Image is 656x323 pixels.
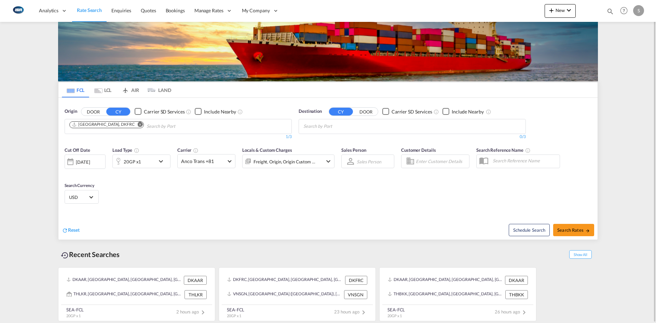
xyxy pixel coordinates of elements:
button: Search Ratesicon-arrow-right [553,224,594,236]
button: Remove [133,122,143,129]
md-icon: icon-chevron-right [520,308,528,317]
div: icon-magnify [606,8,614,18]
md-icon: Your search will be saved by the below given name [525,148,531,153]
img: LCL+%26+FCL+BACKGROUND.png [58,2,598,81]
span: Analytics [39,7,58,14]
span: Enquiries [111,8,131,13]
span: 2 hours ago [176,309,207,314]
span: 20GP x 1 [66,313,81,318]
div: OriginDOOR CY Checkbox No InkUnchecked: Search for CY (Container Yard) services for all selected ... [58,98,598,240]
button: CY [329,108,353,116]
md-tab-item: LCL [89,82,117,97]
span: Origin [65,108,77,115]
md-icon: icon-chevron-right [199,308,207,317]
md-tab-item: LAND [144,82,171,97]
div: Freight Origin Origin Custom Factory Stuffing [254,157,316,166]
button: DOOR [354,108,378,116]
md-datepicker: Select [65,168,70,177]
span: Load Type [112,147,139,153]
span: Manage Rates [194,7,223,14]
div: Carrier SD Services [144,108,184,115]
div: S [633,5,644,16]
md-icon: The selected Trucker/Carrierwill be displayed in the rate results If the rates are from another f... [193,148,199,153]
div: DKAAR [184,276,207,285]
span: Search Rates [557,227,590,233]
span: Customer Details [401,147,436,153]
button: DOOR [81,108,105,116]
md-icon: icon-refresh [62,227,68,233]
span: 20GP x 1 [227,313,241,318]
span: Locals & Custom Charges [242,147,292,153]
input: Search Reference Name [489,156,560,166]
span: USD [69,194,88,200]
md-icon: icon-chevron-right [359,308,368,317]
div: DKFRC [345,276,367,285]
div: Include Nearby [452,108,484,115]
div: Press delete to remove this chip. [72,122,136,127]
div: Help [618,5,633,17]
input: Enter Customer Details [416,156,467,166]
span: Rate Search [77,7,102,13]
button: CY [106,108,130,116]
md-icon: icon-arrow-right [585,228,590,233]
md-icon: icon-airplane [121,86,129,91]
span: Quotes [141,8,156,13]
div: Carrier SD Services [392,108,432,115]
span: Search Currency [65,183,94,188]
div: THBKK, Bangkok, Thailand, South East Asia, Asia Pacific [388,290,504,299]
md-icon: icon-magnify [606,8,614,15]
md-pagination-wrapper: Use the left and right arrow keys to navigate between tabs [62,82,171,97]
span: 20GP x 1 [387,313,402,318]
span: Destination [299,108,322,115]
div: Fredericia, DKFRC [72,122,135,127]
md-icon: icon-chevron-down [157,157,168,165]
div: 1/3 [65,134,292,140]
md-tab-item: AIR [117,82,144,97]
md-icon: Unchecked: Search for CY (Container Yard) services for all selected carriers.Checked : Search for... [186,109,191,115]
div: THBKK [505,290,528,299]
recent-search-card: DKAAR, [GEOGRAPHIC_DATA], [GEOGRAPHIC_DATA], [GEOGRAPHIC_DATA], [GEOGRAPHIC_DATA] DKAARTHBKK, [GE... [379,267,536,321]
div: 20GP x1 [124,157,141,166]
span: Carrier [177,147,199,153]
md-icon: icon-backup-restore [61,251,69,259]
span: Sales Person [341,147,366,153]
div: 0/3 [299,134,526,140]
div: 20GP x1icon-chevron-down [112,154,170,168]
span: Help [618,5,630,16]
md-tab-item: FCL [62,82,89,97]
md-chips-wrap: Chips container. Use arrow keys to select chips. [68,119,214,132]
input: Chips input. [303,121,368,132]
span: 23 hours ago [334,309,368,314]
recent-search-card: DKFRC, [GEOGRAPHIC_DATA], [GEOGRAPHIC_DATA], [GEOGRAPHIC_DATA], [GEOGRAPHIC_DATA] DKFRCVNSGN, [GE... [219,267,376,321]
div: THLKR, Lat Krabang, Thailand, South East Asia, Asia Pacific [67,290,183,299]
div: Freight Origin Origin Custom Factory Stuffingicon-chevron-down [242,154,334,168]
md-checkbox: Checkbox No Ink [382,108,432,115]
input: Chips input. [147,121,211,132]
span: My Company [242,7,270,14]
md-icon: Unchecked: Ignores neighbouring ports when fetching rates.Checked : Includes neighbouring ports w... [486,109,491,115]
div: DKAAR, Aarhus, Denmark, Northern Europe, Europe [67,276,182,285]
md-checkbox: Checkbox No Ink [442,108,484,115]
md-checkbox: Checkbox No Ink [195,108,236,115]
img: 1aa151c0c08011ec8d6f413816f9a227.png [10,3,26,18]
md-select: Select Currency: $ USDUnited States Dollar [68,192,95,202]
md-select: Sales Person [356,157,382,166]
button: Note: By default Schedule search will only considerorigin ports, destination ports and cut off da... [509,224,550,236]
div: VNSGN [344,290,367,299]
md-icon: Unchecked: Ignores neighbouring ports when fetching rates.Checked : Includes neighbouring ports w... [237,109,243,115]
md-checkbox: Checkbox No Ink [135,108,184,115]
div: Recent Searches [58,247,122,262]
div: [DATE] [65,154,106,169]
div: VNSGN, Ho Chi Minh City (Saigon), Viet Nam, South East Asia, Asia Pacific [227,290,342,299]
span: Cut Off Date [65,147,90,153]
div: DKAAR [505,276,528,285]
span: Search Reference Name [476,147,531,153]
recent-search-card: DKAAR, [GEOGRAPHIC_DATA], [GEOGRAPHIC_DATA], [GEOGRAPHIC_DATA], [GEOGRAPHIC_DATA] DKAARTHLKR, [GE... [58,267,215,321]
div: icon-refreshReset [62,227,80,234]
span: Reset [68,227,80,233]
span: New [547,8,573,13]
span: Show All [569,250,592,259]
md-icon: icon-chevron-down [324,157,332,165]
md-icon: Unchecked: Search for CY (Container Yard) services for all selected carriers.Checked : Search for... [434,109,439,115]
